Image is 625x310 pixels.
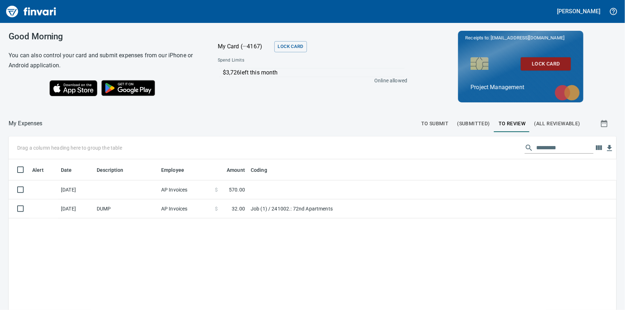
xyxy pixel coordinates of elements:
[94,199,158,218] td: DUMP
[278,43,303,51] span: Lock Card
[97,76,159,100] img: Get it on Google Play
[551,81,583,104] img: mastercard.svg
[521,57,571,71] button: Lock Card
[232,205,245,212] span: 32.00
[527,59,565,68] span: Lock Card
[58,199,94,218] td: [DATE]
[4,3,58,20] img: Finvari
[593,115,616,132] button: Show transactions within a particular date range
[248,199,427,218] td: Job (1) / 241002.: 72nd Apartments
[534,119,580,128] span: (All Reviewable)
[604,143,615,154] button: Download Table
[158,180,212,199] td: AP Invoices
[58,180,94,199] td: [DATE]
[161,166,193,174] span: Employee
[49,80,97,96] img: Download on the App Store
[223,68,405,77] p: $3,726 left this month
[161,166,184,174] span: Employee
[97,166,133,174] span: Description
[97,166,124,174] span: Description
[215,186,218,193] span: $
[61,166,72,174] span: Date
[251,166,277,174] span: Coding
[215,205,218,212] span: $
[556,6,602,17] button: [PERSON_NAME]
[465,34,576,42] p: Receipts to:
[32,166,44,174] span: Alert
[61,166,81,174] span: Date
[421,119,449,128] span: To Submit
[251,166,267,174] span: Coding
[217,166,245,174] span: Amount
[274,41,307,52] button: Lock Card
[9,50,200,71] h6: You can also control your card and submit expenses from our iPhone or Android application.
[9,32,200,42] h3: Good Morning
[227,166,245,174] span: Amount
[212,77,408,84] p: Online allowed
[17,144,122,151] p: Drag a column heading here to group the table
[158,199,212,218] td: AP Invoices
[557,8,600,15] h5: [PERSON_NAME]
[218,57,325,64] span: Spend Limits
[457,119,490,128] span: (Submitted)
[9,119,43,128] p: My Expenses
[490,34,565,41] span: [EMAIL_ADDRESS][DOMAIN_NAME]
[9,119,43,128] nav: breadcrumb
[218,42,271,51] p: My Card (···4167)
[593,142,604,153] button: Choose columns to display
[471,83,571,92] p: Project Management
[32,166,53,174] span: Alert
[229,186,245,193] span: 570.00
[499,119,526,128] span: To Review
